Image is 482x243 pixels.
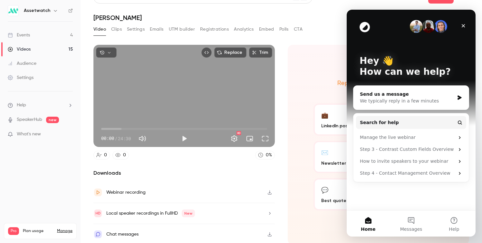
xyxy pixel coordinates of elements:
h6: Assetwatch [24,7,50,14]
button: Trim [249,47,272,58]
button: Play [178,132,191,145]
button: Embed video [201,47,212,58]
span: / [115,135,117,142]
a: SpeakerHub [17,116,42,123]
div: HD [236,131,241,135]
button: Full screen [259,132,272,145]
a: 0 [112,151,129,160]
button: Replace [214,47,246,58]
span: New [182,209,195,217]
div: Audience [8,60,36,67]
div: 0 [123,152,126,159]
h2: Downloads [93,169,275,177]
div: ✉️ [321,147,328,157]
button: Settings [228,132,241,145]
button: 💬Best quotes [313,178,376,210]
div: 0 % [266,152,272,159]
div: 💼 [321,110,328,120]
button: 💼LinkedIn post [313,103,376,136]
button: ✉️Newsletter [313,141,376,173]
div: Events [8,32,30,38]
div: 💬 [321,185,328,195]
button: Video [93,24,106,34]
button: Analytics [234,24,254,34]
span: Help [17,102,26,109]
h2: Repurpose [PERSON_NAME] [337,79,419,87]
button: Polls [279,24,289,34]
div: Webinar recording [106,189,146,196]
h1: [PERSON_NAME] [93,14,469,22]
div: Local speaker recordings in FullHD [106,209,195,217]
iframe: Intercom live chat [347,10,476,237]
button: Embed [259,24,274,34]
span: What's new [17,131,41,138]
span: LinkedIn post [321,122,350,129]
div: Chat messages [106,230,139,238]
div: 0 [104,152,107,159]
button: CTA [294,24,303,34]
button: Settings [127,24,145,34]
span: Newsletter [321,160,346,167]
span: new [46,117,59,123]
button: UTM builder [169,24,195,34]
button: Clips [111,24,122,34]
span: 00:00 [101,135,114,142]
div: Settings [8,74,34,81]
img: Assetwatch [8,5,18,16]
span: Best quotes [321,197,349,204]
a: 0 [93,151,110,160]
button: Mute [136,132,149,145]
a: 0% [255,151,275,160]
button: Registrations [200,24,229,34]
div: 00:00 [101,135,131,142]
div: Videos [8,46,31,53]
a: Manage [57,228,72,234]
li: help-dropdown-opener [8,102,73,109]
span: Pro [8,227,19,235]
span: 24:30 [118,135,131,142]
button: Emails [150,24,163,34]
span: Plan usage [23,228,53,234]
button: Turn on miniplayer [243,132,256,145]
